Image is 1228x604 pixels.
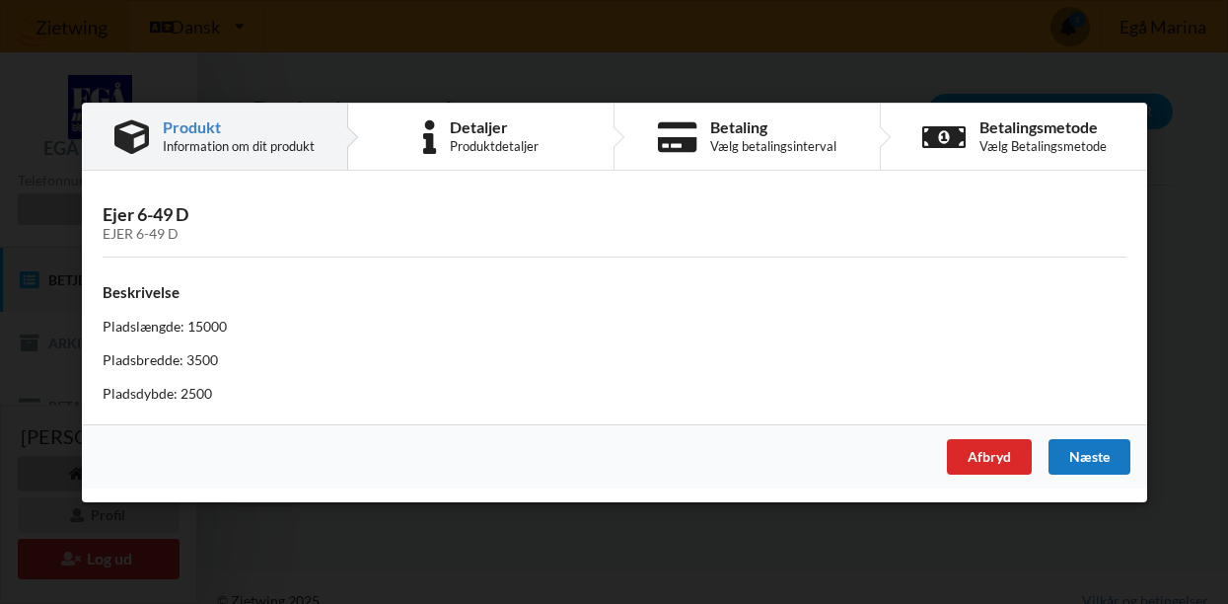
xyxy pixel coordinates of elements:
div: Vælg Betalingsmetode [978,138,1106,154]
div: Ejer 6-49 D [103,225,1126,242]
div: Vælg betalingsinterval [710,138,836,154]
div: Næste [1047,438,1129,474]
div: Detaljer [450,119,539,135]
div: Produktdetaljer [450,138,539,154]
h3: Ejer 6-49 D [103,202,1126,242]
div: Betalingsmetode [978,119,1106,135]
div: Afbryd [946,438,1031,474]
h4: Beskrivelse [103,283,1126,302]
div: Produkt [163,119,315,135]
p: Pladsdybde: 2500 [103,383,1126,403]
div: Information om dit produkt [163,138,315,154]
div: Betaling [710,119,836,135]
p: Pladsbredde: 3500 [103,349,1126,369]
p: Pladslængde: 15000 [103,316,1126,336]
